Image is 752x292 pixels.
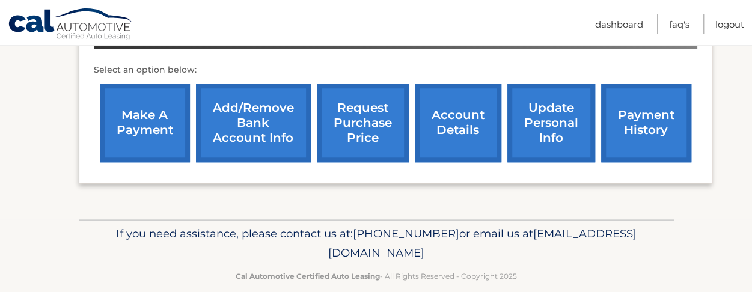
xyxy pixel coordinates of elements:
[100,84,190,162] a: make a payment
[507,84,595,162] a: update personal info
[601,84,691,162] a: payment history
[94,63,697,78] p: Select an option below:
[595,14,643,34] a: Dashboard
[415,84,501,162] a: account details
[353,227,459,240] span: [PHONE_NUMBER]
[196,84,311,162] a: Add/Remove bank account info
[87,270,666,282] p: - All Rights Reserved - Copyright 2025
[87,224,666,263] p: If you need assistance, please contact us at: or email us at
[669,14,689,34] a: FAQ's
[715,14,744,34] a: Logout
[236,272,380,281] strong: Cal Automotive Certified Auto Leasing
[8,8,134,43] a: Cal Automotive
[317,84,409,162] a: request purchase price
